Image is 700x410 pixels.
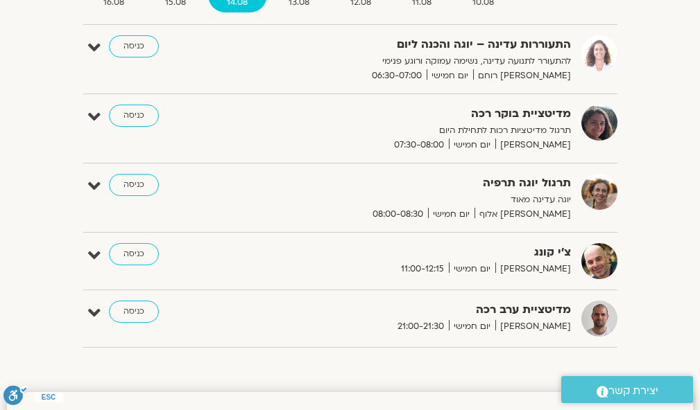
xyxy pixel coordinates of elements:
a: יצירת קשר [561,376,693,403]
span: יצירת קשר [608,382,658,400]
span: [PERSON_NAME] אלוף [475,207,571,222]
a: כניסה [109,174,159,196]
a: כניסה [109,243,159,265]
strong: מדיטציית בוקר רכה [273,105,571,123]
a: כניסה [109,301,159,323]
span: יום חמישי [428,207,475,222]
span: [PERSON_NAME] [495,262,571,276]
p: תרגול מדיטציות רכות לתחילת היום [273,123,571,138]
span: 21:00-21:30 [393,319,449,334]
span: 06:30-07:00 [367,69,427,83]
strong: התעוררות עדינה – יוגה והכנה ליום [273,35,571,54]
span: [PERSON_NAME] רוחם [473,69,571,83]
span: [PERSON_NAME] [495,319,571,334]
span: יום חמישי [449,319,495,334]
p: יוגה עדינה מאוד [273,193,571,207]
a: כניסה [109,105,159,127]
span: 11:00-12:15 [396,262,449,276]
strong: תרגול יוגה תרפיה [273,174,571,193]
span: יום חמישי [449,138,495,152]
span: 07:30-08:00 [389,138,449,152]
span: יום חמישי [427,69,473,83]
span: [PERSON_NAME] [495,138,571,152]
a: כניסה [109,35,159,57]
p: להתעורר לתנועה עדינה, נשימה עמוקה ורוגע פנימי [273,54,571,69]
strong: מדיטציית ערב רכה [273,301,571,319]
span: 08:00-08:30 [368,207,428,222]
span: יום חמישי [449,262,495,276]
strong: צ'י קונג [273,243,571,262]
